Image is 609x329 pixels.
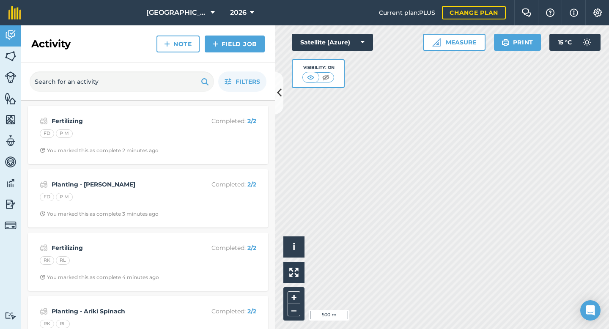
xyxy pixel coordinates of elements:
[189,243,256,252] p: Completed :
[502,37,510,47] img: svg+xml;base64,PHN2ZyB4bWxucz0iaHR0cDovL3d3dy53My5vcmcvMjAwMC9zdmciIHdpZHRoPSIxOSIgaGVpZ2h0PSIyNC...
[40,243,48,253] img: svg+xml;base64,PD94bWwgdmVyc2lvbj0iMS4wIiBlbmNvZGluZz0idXRmLTgiPz4KPCEtLSBHZW5lcmF0b3I6IEFkb2JlIE...
[40,306,48,316] img: svg+xml;base64,PD94bWwgdmVyc2lvbj0iMS4wIiBlbmNvZGluZz0idXRmLTgiPz4KPCEtLSBHZW5lcmF0b3I6IEFkb2JlIE...
[321,73,331,82] img: svg+xml;base64,PHN2ZyB4bWxucz0iaHR0cDovL3d3dy53My5vcmcvMjAwMC9zdmciIHdpZHRoPSI1MCIgaGVpZ2h0PSI0MC...
[52,307,186,316] strong: Planting - Ariki Spinach
[305,73,316,82] img: svg+xml;base64,PHN2ZyB4bWxucz0iaHR0cDovL3d3dy53My5vcmcvMjAwMC9zdmciIHdpZHRoPSI1MCIgaGVpZ2h0PSI0MC...
[40,211,45,217] img: Clock with arrow pointing clockwise
[156,36,200,52] a: Note
[545,8,555,17] img: A question mark icon
[288,304,300,316] button: –
[5,71,16,83] img: svg+xml;base64,PD94bWwgdmVyc2lvbj0iMS4wIiBlbmNvZGluZz0idXRmLTgiPz4KPCEtLSBHZW5lcmF0b3I6IEFkb2JlIE...
[5,156,16,168] img: svg+xml;base64,PD94bWwgdmVyc2lvbj0iMS4wIiBlbmNvZGluZz0idXRmLTgiPz4KPCEtLSBHZW5lcmF0b3I6IEFkb2JlIE...
[5,113,16,126] img: svg+xml;base64,PHN2ZyB4bWxucz0iaHR0cDovL3d3dy53My5vcmcvMjAwMC9zdmciIHdpZHRoPSI1NiIgaGVpZ2h0PSI2MC...
[5,134,16,147] img: svg+xml;base64,PD94bWwgdmVyc2lvbj0iMS4wIiBlbmNvZGluZz0idXRmLTgiPz4KPCEtLSBHZW5lcmF0b3I6IEFkb2JlIE...
[52,180,186,189] strong: Planting - [PERSON_NAME]
[40,274,45,280] img: Clock with arrow pointing clockwise
[5,92,16,105] img: svg+xml;base64,PHN2ZyB4bWxucz0iaHR0cDovL3d3dy53My5vcmcvMjAwMC9zdmciIHdpZHRoPSI1NiIgaGVpZ2h0PSI2MC...
[40,320,54,328] div: RK
[494,34,541,51] button: Print
[33,238,263,286] a: FertilizingCompleted: 2/2RKRLClock with arrow pointing clockwiseYou marked this as complete 4 min...
[146,8,207,18] span: [GEOGRAPHIC_DATA]
[40,256,54,265] div: RK
[580,300,601,321] div: Open Intercom Messenger
[40,129,54,138] div: FD
[33,111,263,159] a: FertilizingCompleted: 2/2FDP MClock with arrow pointing clockwiseYou marked this as complete 2 mi...
[40,116,48,126] img: svg+xml;base64,PD94bWwgdmVyc2lvbj0iMS4wIiBlbmNvZGluZz0idXRmLTgiPz4KPCEtLSBHZW5lcmF0b3I6IEFkb2JlIE...
[247,117,256,125] strong: 2 / 2
[432,38,441,47] img: Ruler icon
[40,211,159,217] div: You marked this as complete 3 minutes ago
[40,193,54,201] div: FD
[212,39,218,49] img: svg+xml;base64,PHN2ZyB4bWxucz0iaHR0cDovL3d3dy53My5vcmcvMjAwMC9zdmciIHdpZHRoPSIxNCIgaGVpZ2h0PSIyNC...
[579,34,595,51] img: svg+xml;base64,PD94bWwgdmVyc2lvbj0iMS4wIiBlbmNvZGluZz0idXRmLTgiPz4KPCEtLSBHZW5lcmF0b3I6IEFkb2JlIE...
[247,181,256,188] strong: 2 / 2
[52,243,186,252] strong: Fertilizing
[40,274,159,281] div: You marked this as complete 4 minutes ago
[442,6,506,19] a: Change plan
[423,34,486,51] button: Measure
[31,37,71,51] h2: Activity
[5,177,16,189] img: svg+xml;base64,PD94bWwgdmVyc2lvbj0iMS4wIiBlbmNvZGluZz0idXRmLTgiPz4KPCEtLSBHZW5lcmF0b3I6IEFkb2JlIE...
[5,29,16,41] img: svg+xml;base64,PD94bWwgdmVyc2lvbj0iMS4wIiBlbmNvZGluZz0idXRmLTgiPz4KPCEtLSBHZW5lcmF0b3I6IEFkb2JlIE...
[40,148,45,153] img: Clock with arrow pointing clockwise
[205,36,265,52] a: Field Job
[8,6,21,19] img: fieldmargin Logo
[189,180,256,189] p: Completed :
[5,198,16,211] img: svg+xml;base64,PD94bWwgdmVyc2lvbj0iMS4wIiBlbmNvZGluZz0idXRmLTgiPz4KPCEtLSBHZW5lcmF0b3I6IEFkb2JlIE...
[30,71,214,92] input: Search for an activity
[247,307,256,315] strong: 2 / 2
[283,236,304,258] button: i
[549,34,601,51] button: 15 °C
[570,8,578,18] img: svg+xml;base64,PHN2ZyB4bWxucz0iaHR0cDovL3d3dy53My5vcmcvMjAwMC9zdmciIHdpZHRoPSIxNyIgaGVpZ2h0PSIxNy...
[593,8,603,17] img: A cog icon
[56,320,70,328] div: RL
[56,129,73,138] div: P M
[189,116,256,126] p: Completed :
[40,179,48,189] img: svg+xml;base64,PD94bWwgdmVyc2lvbj0iMS4wIiBlbmNvZGluZz0idXRmLTgiPz4KPCEtLSBHZW5lcmF0b3I6IEFkb2JlIE...
[52,116,186,126] strong: Fertilizing
[302,64,335,71] div: Visibility: On
[379,8,435,17] span: Current plan : PLUS
[230,8,247,18] span: 2026
[40,147,159,154] div: You marked this as complete 2 minutes ago
[5,312,16,320] img: svg+xml;base64,PD94bWwgdmVyc2lvbj0iMS4wIiBlbmNvZGluZz0idXRmLTgiPz4KPCEtLSBHZW5lcmF0b3I6IEFkb2JlIE...
[521,8,532,17] img: Two speech bubbles overlapping with the left bubble in the forefront
[56,256,70,265] div: RL
[236,77,260,86] span: Filters
[56,193,73,201] div: P M
[5,219,16,231] img: svg+xml;base64,PD94bWwgdmVyc2lvbj0iMS4wIiBlbmNvZGluZz0idXRmLTgiPz4KPCEtLSBHZW5lcmF0b3I6IEFkb2JlIE...
[5,50,16,63] img: svg+xml;base64,PHN2ZyB4bWxucz0iaHR0cDovL3d3dy53My5vcmcvMjAwMC9zdmciIHdpZHRoPSI1NiIgaGVpZ2h0PSI2MC...
[292,34,373,51] button: Satellite (Azure)
[293,241,295,252] span: i
[247,244,256,252] strong: 2 / 2
[288,291,300,304] button: +
[558,34,572,51] span: 15 ° C
[218,71,266,92] button: Filters
[289,268,299,277] img: Four arrows, one pointing top left, one top right, one bottom right and the last bottom left
[33,174,263,222] a: Planting - [PERSON_NAME]Completed: 2/2FDP MClock with arrow pointing clockwiseYou marked this as ...
[189,307,256,316] p: Completed :
[164,39,170,49] img: svg+xml;base64,PHN2ZyB4bWxucz0iaHR0cDovL3d3dy53My5vcmcvMjAwMC9zdmciIHdpZHRoPSIxNCIgaGVpZ2h0PSIyNC...
[201,77,209,87] img: svg+xml;base64,PHN2ZyB4bWxucz0iaHR0cDovL3d3dy53My5vcmcvMjAwMC9zdmciIHdpZHRoPSIxOSIgaGVpZ2h0PSIyNC...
